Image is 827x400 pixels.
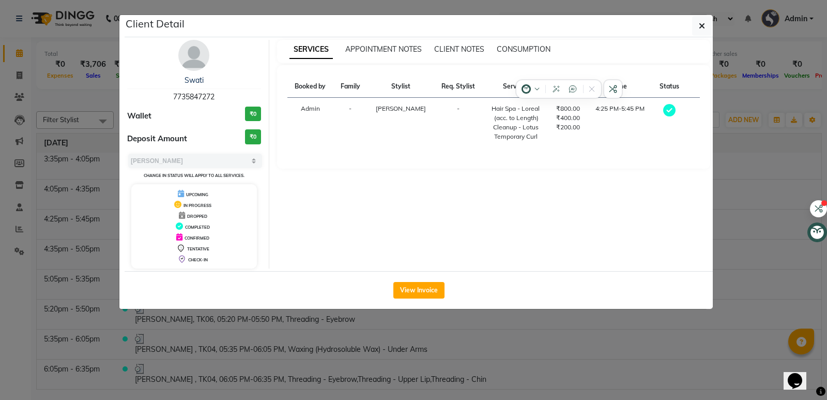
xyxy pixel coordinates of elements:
td: - [333,98,367,148]
span: 7735847272 [173,92,215,101]
span: IN PROGRESS [183,203,211,208]
span: CLIENT NOTES [434,45,484,54]
td: Admin [287,98,333,148]
h3: ₹0 [245,107,261,122]
a: Swati [185,76,204,85]
th: Services [483,76,549,98]
div: Temporary Curl [489,132,543,141]
th: Booked by [287,76,333,98]
div: ₹200.00 [555,123,581,132]
span: CONFIRMED [185,235,209,241]
span: CHECK-IN [188,257,208,262]
iframe: chat widget [784,359,817,390]
button: View Invoice [393,282,445,299]
div: ₹800.00 [555,104,581,113]
span: CONSUMPTION [497,45,550,54]
th: Family [333,76,367,98]
span: UPCOMING [186,192,208,197]
td: - [434,98,483,148]
span: Deposit Amount [127,133,187,145]
td: 4:25 PM-5:45 PM [587,98,653,148]
span: SERVICES [289,40,333,59]
div: Hair Spa - Loreal (acc. to Length) [489,104,543,123]
th: Time [587,76,653,98]
div: Cleanup - Lotus [489,123,543,132]
h3: ₹0 [245,129,261,144]
th: Status [653,76,687,98]
small: Change in status will apply to all services. [144,173,244,178]
span: APPOINTMENT NOTES [345,45,422,54]
span: [PERSON_NAME] [376,105,426,112]
div: ₹400.00 [555,113,581,123]
h5: Client Detail [126,16,185,32]
th: Req. Stylist [434,76,483,98]
img: avatar [178,40,209,71]
span: TENTATIVE [187,246,209,251]
span: COMPLETED [185,225,210,230]
th: Stylist [367,76,434,98]
span: Wallet [127,110,151,122]
span: DROPPED [187,214,207,219]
